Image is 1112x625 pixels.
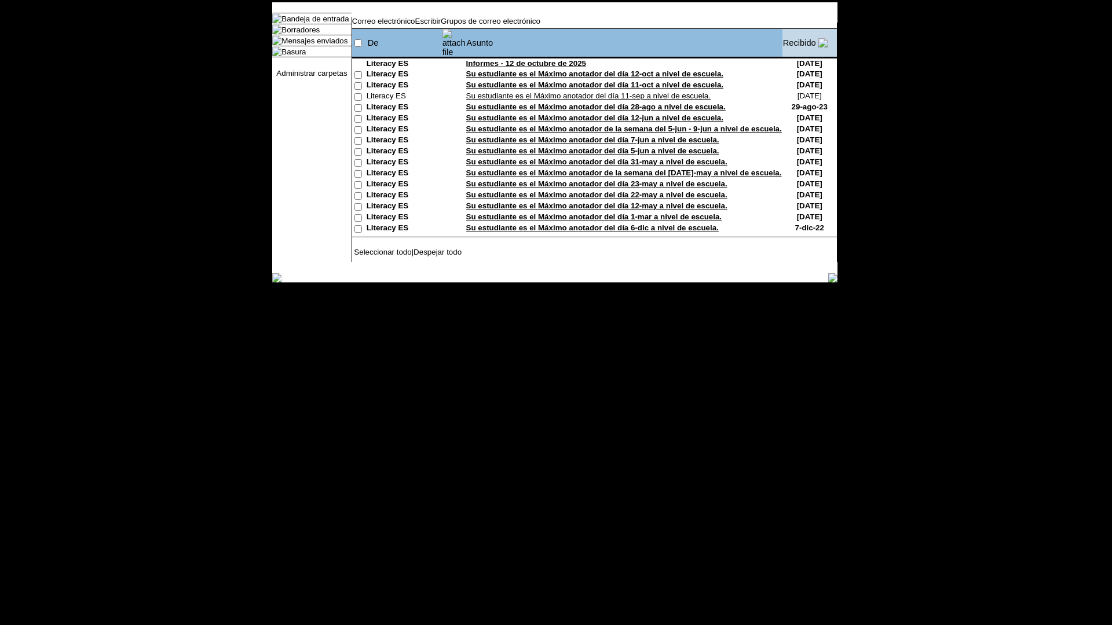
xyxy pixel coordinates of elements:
[367,59,442,69] td: Literacy ES
[797,146,822,155] nobr: [DATE]
[466,69,723,78] a: Su estudiante es el Máximo anotador del día 12-oct a nivel de escuela.
[281,47,306,56] a: Basura
[797,201,822,210] nobr: [DATE]
[792,102,828,111] nobr: 29-ago-23
[281,36,348,45] a: Mensajes enviados
[367,146,442,157] td: Literacy ES
[466,179,727,188] a: Su estudiante es el Máximo anotador del día 23-may a nivel de escuela.
[281,14,349,23] a: Bandeja de entrada
[368,38,379,47] a: De
[367,223,442,234] td: Literacy ES
[797,59,822,68] nobr: [DATE]
[367,168,442,179] td: Literacy ES
[797,80,822,89] nobr: [DATE]
[797,124,822,133] nobr: [DATE]
[367,212,442,223] td: Literacy ES
[466,168,782,177] a: Su estudiante es el Máximo anotador de la semana del [DATE]-may a nivel de escuela.
[466,190,727,199] a: Su estudiante es el Máximo anotador del día 22-may a nivel de escuela.
[367,69,442,80] td: Literacy ES
[783,38,816,47] a: Recibido
[466,59,586,68] a: Informes - 12 de octubre de 2025
[797,179,822,188] nobr: [DATE]
[352,248,498,256] td: |
[414,248,462,256] a: Despejar todo
[466,113,723,122] a: Su estudiante es el Máximo anotador del día 12-jun a nivel de escuela.
[367,91,442,102] td: Literacy ES
[367,80,442,91] td: Literacy ES
[797,168,822,177] nobr: [DATE]
[367,113,442,124] td: Literacy ES
[466,124,782,133] a: Su estudiante es el Máximo anotador de la semana del 5-jun - 9-jun a nivel de escuela.
[272,14,281,23] img: folder_icon_pick.gif
[442,29,466,57] img: attach file
[466,102,726,111] a: Su estudiante es el Máximo anotador del día 28-ago a nivel de escuela.
[272,273,281,282] img: table_footer_left.gif
[367,135,442,146] td: Literacy ES
[797,113,822,122] nobr: [DATE]
[795,223,824,232] nobr: 7-dic-22
[467,38,493,47] a: Asunto
[281,25,320,34] a: Borradores
[797,69,822,78] nobr: [DATE]
[466,157,727,166] a: Su estudiante es el Máximo anotador del día 31-may a nivel de escuela.
[466,91,711,100] a: Su estudiante es el Máximo anotador del día 11-sep a nivel de escuela.
[798,91,822,100] nobr: [DATE]
[367,190,442,201] td: Literacy ES
[352,262,837,263] img: black_spacer.gif
[466,80,723,89] a: Su estudiante es el Máximo anotador del día 11-oct a nivel de escuela.
[367,179,442,190] td: Literacy ES
[415,17,441,25] a: Escribir
[466,212,722,221] a: Su estudiante es el Máximo anotador del día 1-mar a nivel de escuela.
[441,17,540,25] a: Grupos de correo electrónico
[367,102,442,113] td: Literacy ES
[797,212,822,221] nobr: [DATE]
[367,124,442,135] td: Literacy ES
[276,69,347,78] a: Administrar carpetas
[466,201,727,210] a: Su estudiante es el Máximo anotador del día 12-may a nivel de escuela.
[367,201,442,212] td: Literacy ES
[354,248,411,256] a: Seleccionar todo
[466,223,719,232] a: Su estudiante es el Máximo anotador del día 6-dic a nivel de escuela.
[797,135,822,144] nobr: [DATE]
[352,17,415,25] a: Correo electrónico
[272,36,281,45] img: folder_icon.gif
[828,273,837,282] img: table_footer_right.gif
[367,157,442,168] td: Literacy ES
[818,38,828,47] img: arrow_down.gif
[272,25,281,34] img: folder_icon.gif
[797,157,822,166] nobr: [DATE]
[466,135,719,144] a: Su estudiante es el Máximo anotador del día 7-jun a nivel de escuela.
[272,47,281,56] img: folder_icon.gif
[797,190,822,199] nobr: [DATE]
[466,146,719,155] a: Su estudiante es el Máximo anotador del día 5-jun a nivel de escuela.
